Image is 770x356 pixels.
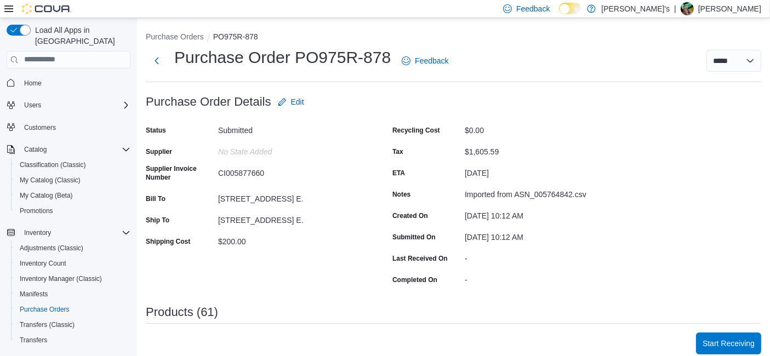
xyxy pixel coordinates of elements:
span: Purchase Orders [15,303,130,316]
span: Feedback [415,55,448,66]
button: Start Receiving [696,332,761,354]
button: My Catalog (Beta) [11,188,135,203]
button: Purchase Orders [11,302,135,317]
span: Catalog [24,145,47,154]
div: No State added [218,143,365,156]
span: Inventory Manager (Classic) [20,274,102,283]
button: Home [2,75,135,91]
label: Completed On [392,275,437,284]
button: Transfers (Classic) [11,317,135,332]
span: Transfers (Classic) [20,320,75,329]
label: Ship To [146,216,169,225]
p: | [674,2,676,15]
div: $0.00 [465,122,612,135]
img: Cova [22,3,71,14]
span: Adjustments (Classic) [15,242,130,255]
a: Feedback [397,50,453,72]
button: PO975R-878 [213,32,258,41]
button: Transfers [11,332,135,348]
a: Purchase Orders [15,303,74,316]
button: Customers [2,119,135,135]
h3: Purchase Order Details [146,95,271,108]
span: Purchase Orders [20,305,70,314]
span: Users [24,101,41,110]
div: Submitted [218,122,365,135]
label: Supplier [146,147,172,156]
label: Bill To [146,194,166,203]
span: Feedback [516,3,550,14]
span: Catalog [20,143,130,156]
span: Dark Mode [559,14,560,15]
button: Inventory [2,225,135,240]
span: My Catalog (Beta) [15,189,130,202]
span: My Catalog (Classic) [20,176,81,185]
a: Customers [20,121,60,134]
button: Inventory [20,226,55,239]
div: [DATE] 10:12 AM [465,207,612,220]
a: Home [20,77,46,90]
button: Users [20,99,45,112]
span: Users [20,99,130,112]
button: Catalog [20,143,51,156]
button: Inventory Count [11,256,135,271]
span: Inventory [24,228,51,237]
div: $200.00 [218,233,365,246]
div: [STREET_ADDRESS] E. [218,211,365,225]
span: Classification (Classic) [15,158,130,171]
span: My Catalog (Classic) [15,174,130,187]
span: Edit [291,96,304,107]
span: Load All Apps in [GEOGRAPHIC_DATA] [31,25,130,47]
span: Promotions [20,206,53,215]
div: Leslie Muller [681,2,694,15]
label: Supplier Invoice Number [146,164,214,182]
label: Created On [392,211,428,220]
label: ETA [392,169,405,177]
a: Classification (Classic) [15,158,90,171]
nav: An example of EuiBreadcrumbs [146,31,761,44]
button: Catalog [2,142,135,157]
span: My Catalog (Beta) [20,191,73,200]
span: Home [20,76,130,90]
span: Inventory Count [20,259,66,268]
span: Transfers (Classic) [15,318,130,331]
label: Submitted On [392,233,436,242]
label: Recycling Cost [392,126,440,135]
button: Manifests [11,286,135,302]
span: Inventory [20,226,130,239]
button: Users [2,97,135,113]
a: Transfers (Classic) [15,318,79,331]
div: Imported from ASN_005764842.csv [465,186,612,199]
span: Promotions [15,204,130,217]
a: Promotions [15,204,58,217]
div: - [465,250,612,263]
a: My Catalog (Beta) [15,189,77,202]
span: Home [24,79,42,88]
button: My Catalog (Classic) [11,173,135,188]
h1: Purchase Order PO975R-878 [174,47,391,68]
div: - [465,271,612,284]
span: Manifests [15,288,130,301]
span: Customers [20,120,130,134]
div: [DATE] 10:12 AM [465,228,612,242]
div: CI005877660 [218,164,365,177]
button: Classification (Classic) [11,157,135,173]
p: [PERSON_NAME]'s [601,2,670,15]
label: Last Received On [392,254,448,263]
a: Transfers [15,334,52,347]
a: Manifests [15,288,52,301]
p: [PERSON_NAME] [698,2,761,15]
label: Notes [392,190,410,199]
a: My Catalog (Classic) [15,174,85,187]
span: Customers [24,123,56,132]
a: Inventory Manager (Classic) [15,272,106,285]
span: Inventory Count [15,257,130,270]
span: Classification (Classic) [20,160,86,169]
label: Status [146,126,166,135]
span: Inventory Manager (Classic) [15,272,130,285]
a: Inventory Count [15,257,71,270]
button: Inventory Manager (Classic) [11,271,135,286]
a: Adjustments (Classic) [15,242,88,255]
span: Transfers [15,334,130,347]
button: Adjustments (Classic) [11,240,135,256]
div: [DATE] [465,164,612,177]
